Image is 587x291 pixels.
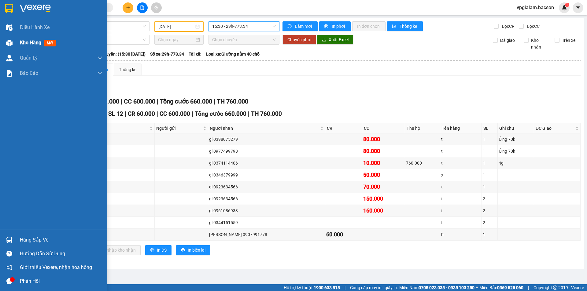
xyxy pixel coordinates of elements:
img: icon-new-feature [562,5,567,10]
button: Chuyển phơi [282,35,316,45]
img: warehouse-icon [6,237,13,243]
button: bar-chartThống kê [387,21,423,31]
span: ⚪️ [476,286,478,289]
span: CR 60.000 [128,110,155,117]
span: Lọc CR [500,23,515,30]
div: x [441,172,481,178]
span: CC 600.000 [160,110,190,117]
span: Tổng cước 660.000 [195,110,246,117]
span: | [528,284,529,291]
div: Thống kê [119,66,136,73]
span: Miền Nam [399,284,474,291]
div: 2 [483,207,497,214]
span: Hỗ trợ kỹ thuật: [284,284,340,291]
div: gl 0961086933 [209,207,324,214]
span: Cung cấp máy in - giấy in: [350,284,398,291]
button: In đơn chọn [352,21,386,31]
span: 15:30 - 29h-773.34 [212,22,276,31]
span: Kho hàng [20,40,41,45]
button: printerIn DS [145,245,172,255]
span: question-circle [6,251,12,256]
img: warehouse-icon [6,55,13,61]
input: 14/08/2025 [158,23,194,30]
span: Chọn chuyến [212,35,276,44]
span: down [98,56,102,60]
span: In phơi [332,23,346,30]
strong: 1900 633 818 [314,285,340,290]
span: In biên lai [188,247,205,253]
span: Người nhận [210,125,319,132]
sup: 1 [565,3,569,7]
img: solution-icon [6,70,13,77]
span: bar-chart [392,24,397,29]
div: Hàng sắp về [20,235,102,245]
span: copyright [553,286,557,290]
button: downloadXuất Excel [317,35,353,45]
div: 1 [483,148,497,155]
button: downloadNhập kho nhận [94,245,141,255]
span: Người gửi [156,125,202,132]
span: Quản Lý [20,54,38,62]
span: Thống kê [400,23,418,30]
span: Giới thiệu Vexere, nhận hoa hồng [20,264,92,271]
span: caret-down [575,5,581,10]
span: TH 760.000 [251,110,282,117]
div: gl 0923634566 [209,195,324,202]
div: gl 0923634566 [209,184,324,190]
div: t [441,136,481,143]
span: aim [154,5,158,10]
div: 70.000 [363,183,404,191]
th: Tên hàng [440,123,482,133]
span: 1 [566,3,568,7]
span: Tổng cước 660.000 [160,98,212,105]
span: Miền Bắc [479,284,523,291]
div: t [441,148,481,155]
div: 1 [483,184,497,190]
span: Số xe: 29h-773.34 [150,51,184,57]
div: 1 [483,136,497,143]
button: aim [151,2,162,13]
span: down [98,71,102,76]
span: | [121,98,122,105]
span: | [192,110,193,117]
strong: 0369 525 060 [497,285,523,290]
div: gl 0344151559 [209,219,324,226]
div: 60.000 [326,230,361,239]
th: CC [362,123,405,133]
span: | [125,110,126,117]
button: file-add [137,2,148,13]
span: printer [181,248,185,253]
div: 1 [483,231,497,238]
span: file-add [140,5,144,10]
div: gl 0398075279 [209,136,324,143]
img: logo-vxr [5,4,13,13]
th: Ghi chú [498,123,534,133]
button: plus [123,2,133,13]
input: Chọn ngày [158,36,194,43]
span: TH 760.000 [217,98,248,105]
span: vpgialam.bacson [512,4,559,11]
span: printer [324,24,329,29]
th: CR [325,123,362,133]
div: 10.000 [363,159,404,167]
span: Làm mới [295,23,313,30]
div: t [441,219,481,226]
span: | [157,98,158,105]
div: gl 0374114406 [209,160,324,166]
button: printerIn phơi [319,21,351,31]
div: h [441,231,481,238]
span: message [6,278,12,284]
div: 760.000 [406,160,439,166]
span: ĐC Giao [536,125,574,132]
span: sync [287,24,293,29]
th: Thu hộ [405,123,440,133]
span: Loại xe: Giường nằm 40 chỗ [206,51,260,57]
div: gl 0346379999 [209,172,324,178]
div: Ứng 70k [499,148,533,155]
img: warehouse-icon [6,40,13,46]
div: 80.000 [363,147,404,155]
button: caret-down [573,2,583,13]
div: 80.000 [363,135,404,144]
span: Đã giao [498,37,517,44]
span: In DS [157,247,167,253]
